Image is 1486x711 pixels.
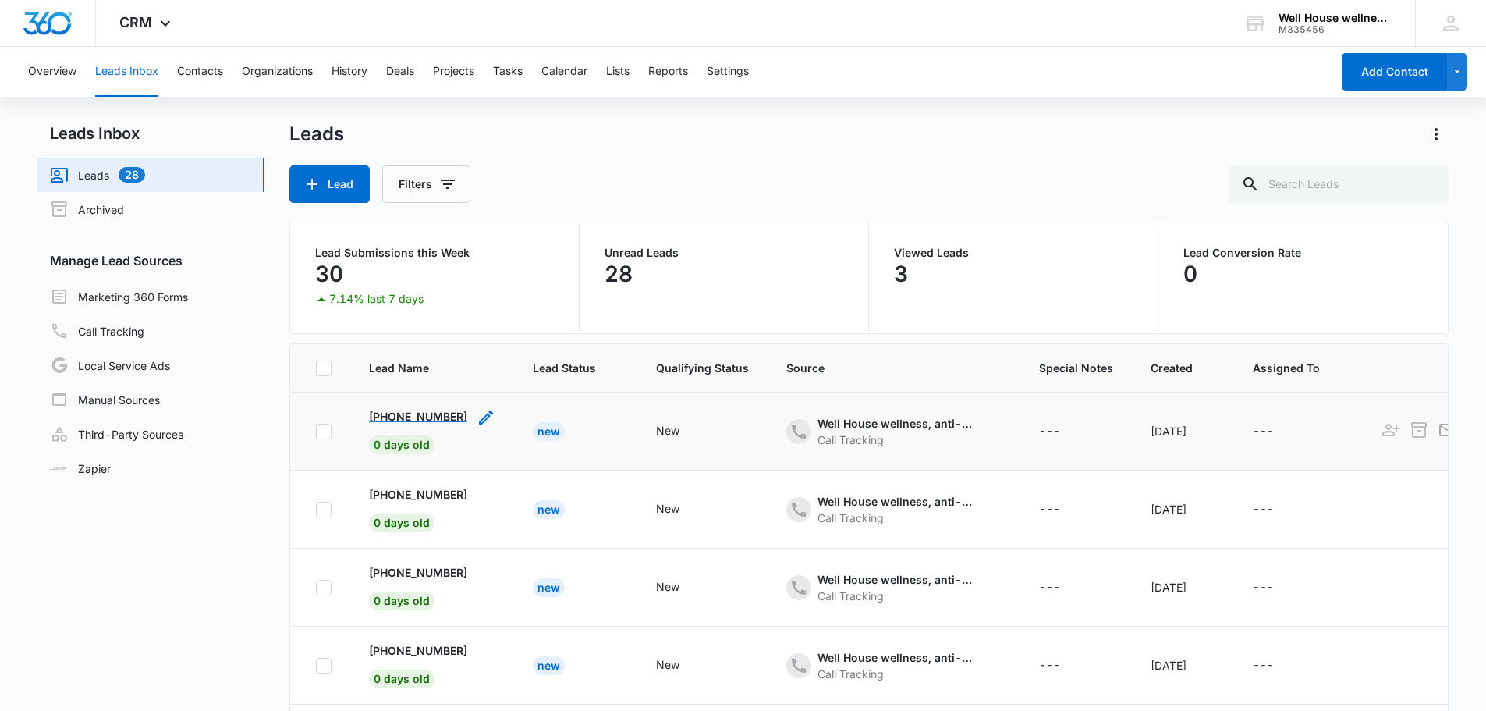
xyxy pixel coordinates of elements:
[315,261,343,286] p: 30
[1253,500,1274,519] div: ---
[50,200,124,219] a: Archived
[786,360,979,376] span: Source
[28,47,76,97] button: Overview
[50,356,170,375] a: Local Service Ads
[369,408,467,425] p: [PHONE_NUMBER]
[541,47,587,97] button: Calendar
[656,422,708,441] div: - - Select to Edit Field
[656,422,679,439] div: New
[1253,422,1302,441] div: - - Select to Edit Field
[1253,656,1302,675] div: - - Select to Edit Field
[493,47,523,97] button: Tasks
[1151,657,1215,674] div: [DATE]
[1039,422,1060,441] div: ---
[119,14,152,30] span: CRM
[533,503,565,516] a: New
[1424,122,1449,147] button: Actions
[533,581,565,594] a: New
[894,247,1133,258] p: Viewed Leads
[369,642,467,685] a: [PHONE_NUMBER]0 days old
[817,571,974,588] div: Well House wellness, anti-aging, hydration institute – Content
[369,408,495,454] div: - - Select to Edit Field
[1253,422,1274,441] div: ---
[1151,579,1215,595] div: [DATE]
[606,47,630,97] button: Lists
[648,47,688,97] button: Reports
[707,47,749,97] button: Settings
[786,493,1002,526] div: - - Select to Edit Field
[50,460,111,477] a: Zapier
[786,649,1002,682] div: - - Select to Edit Field
[817,432,974,448] div: Call Tracking
[1039,500,1060,519] div: ---
[1039,656,1060,675] div: ---
[1039,656,1088,675] div: - - Select to Edit Field
[433,47,474,97] button: Projects
[656,656,708,675] div: - - Select to Edit Field
[533,422,565,441] div: New
[656,578,708,597] div: - - Select to Edit Field
[1229,165,1449,203] input: Search Leads
[50,322,144,340] a: Call Tracking
[289,123,344,146] h1: Leads
[533,659,565,672] a: New
[369,360,473,376] span: Lead Name
[656,500,708,519] div: - - Select to Edit Field
[533,578,565,597] div: New
[1151,423,1215,439] div: [DATE]
[1408,419,1430,441] button: Archive
[369,642,467,659] p: [PHONE_NUMBER]
[50,425,183,443] a: Third-Party Sources
[50,390,160,409] a: Manual Sources
[533,656,565,675] div: New
[1039,578,1088,597] div: - - Select to Edit Field
[786,571,1002,604] div: - - Select to Edit Field
[605,247,843,258] p: Unread Leads
[1039,500,1088,519] div: - - Select to Edit Field
[1253,578,1274,597] div: ---
[177,47,223,97] button: Contacts
[50,165,145,184] a: Leads28
[533,360,596,376] span: Lead Status
[1253,578,1302,597] div: - - Select to Edit Field
[786,415,1002,448] div: - - Select to Edit Field
[369,564,467,581] p: [PHONE_NUMBER]
[656,656,679,673] div: New
[95,47,158,97] button: Leads Inbox
[1253,656,1274,675] div: ---
[1279,12,1392,24] div: account name
[37,251,264,270] h3: Manage Lead Sources
[533,425,565,438] a: New
[369,408,467,451] a: [PHONE_NUMBER]0 days old
[656,578,679,595] div: New
[894,261,908,286] p: 3
[817,415,974,432] div: Well House wellness, anti-aging, hydration institute – Content
[1279,24,1392,35] div: account id
[817,493,974,510] div: Well House wellness, anti-aging, hydration institute – Content
[382,165,470,203] button: Filters
[369,435,434,454] span: 0 days old
[1253,360,1320,376] span: Assigned To
[369,486,495,532] div: - - Select to Edit Field
[50,287,188,306] a: Marketing 360 Forms
[1342,53,1447,91] button: Add Contact
[605,261,633,286] p: 28
[289,165,370,203] button: Lead
[656,500,679,517] div: New
[369,486,467,529] a: [PHONE_NUMBER]0 days old
[1039,578,1060,597] div: ---
[386,47,414,97] button: Deals
[242,47,313,97] button: Organizations
[37,122,264,145] h2: Leads Inbox
[1253,500,1302,519] div: - - Select to Edit Field
[369,670,434,688] span: 0 days old
[817,666,974,682] div: Call Tracking
[369,592,434,610] span: 0 days old
[369,486,467,503] p: [PHONE_NUMBER]
[1039,360,1113,376] span: Special Notes
[369,564,467,607] a: [PHONE_NUMBER]0 days old
[369,564,495,610] div: - - Select to Edit Field
[817,588,974,604] div: Call Tracking
[329,293,424,304] p: 7.14% last 7 days
[1183,247,1423,258] p: Lead Conversion Rate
